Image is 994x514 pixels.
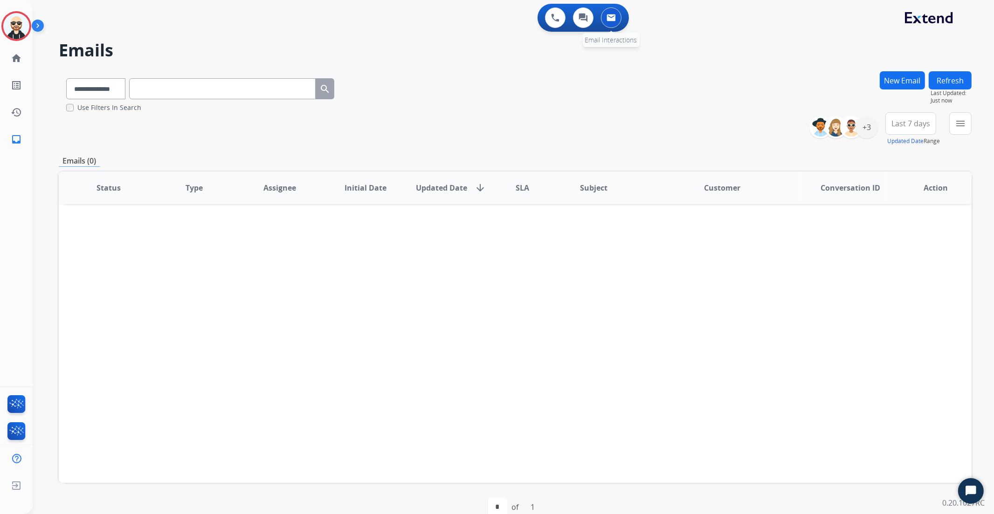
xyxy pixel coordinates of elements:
mat-icon: list_alt [11,80,22,91]
button: Last 7 days [885,112,936,135]
div: of [512,501,519,513]
span: SLA [516,182,529,193]
button: Updated Date [887,137,924,145]
button: New Email [880,71,925,89]
span: Last Updated: [931,89,972,97]
mat-icon: history [11,107,22,118]
mat-icon: search [319,83,331,95]
div: +3 [856,116,878,138]
span: Range [887,137,940,145]
label: Use Filters In Search [77,103,141,112]
mat-icon: arrow_downward [475,182,486,193]
mat-icon: menu [955,118,966,129]
span: Type [186,182,203,193]
span: Status [97,182,121,193]
th: Action [886,171,972,204]
span: Just now [931,97,972,104]
button: Start Chat [958,478,984,504]
span: Last 7 days [891,122,930,125]
p: Emails (0) [59,155,100,167]
button: Refresh [929,71,972,89]
span: Customer [704,182,740,193]
span: Subject [580,182,607,193]
h2: Emails [59,41,972,60]
span: Initial Date [345,182,387,193]
svg: Open Chat [965,485,978,498]
span: Assignee [263,182,296,193]
mat-icon: inbox [11,134,22,145]
span: Conversation ID [821,182,880,193]
p: 0.20.1027RC [942,497,985,508]
span: Updated Date [416,182,467,193]
mat-icon: home [11,53,22,64]
img: avatar [3,13,29,39]
span: Email Interactions [585,35,637,44]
